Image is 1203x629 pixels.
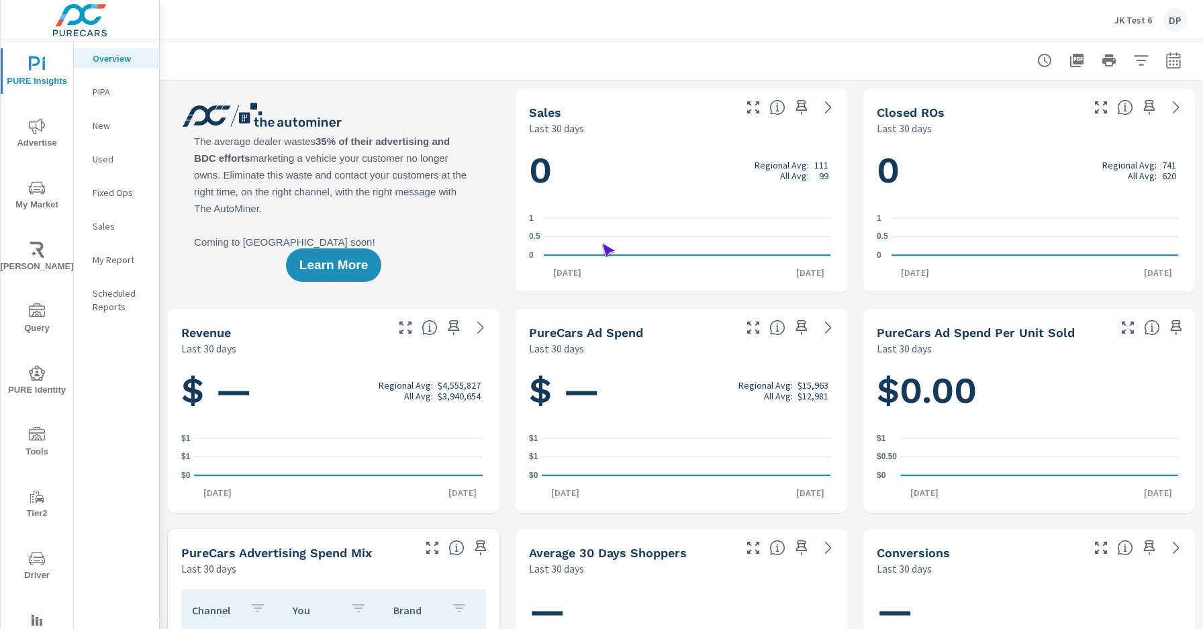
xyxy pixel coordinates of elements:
p: All Avg: [780,171,809,181]
p: [DATE] [787,486,834,499]
p: [DATE] [439,486,486,499]
h5: Sales [529,105,561,119]
h1: 0 [877,148,1182,193]
a: See more details in report [818,97,839,118]
button: Make Fullscreen [1090,97,1112,118]
span: [PERSON_NAME] [5,242,69,275]
div: PIPA [74,82,159,102]
p: Last 30 days [877,340,932,356]
button: Print Report [1096,47,1122,74]
h5: Average 30 Days Shoppers [529,546,687,560]
p: [DATE] [1135,486,1182,499]
span: Save this to your personalized report [791,537,812,559]
div: Scheduled Reports [74,283,159,317]
span: Save this to your personalized report [470,537,491,559]
p: 741 [1162,160,1176,171]
a: See more details in report [1165,97,1187,118]
button: Select Date Range [1160,47,1187,74]
h1: $ — [529,368,834,414]
p: $3,940,654 [438,391,481,401]
span: PURE Identity [5,365,69,398]
p: [DATE] [892,266,939,279]
p: Last 30 days [529,120,584,136]
div: My Report [74,250,159,270]
span: Number of vehicles sold by the dealership over the selected date range. [Source: This data is sou... [769,99,785,115]
p: Scheduled Reports [93,287,148,313]
a: See more details in report [470,317,491,338]
text: $0 [529,471,538,480]
p: Last 30 days [181,340,236,356]
span: Advertise [5,118,69,151]
button: Make Fullscreen [742,317,764,338]
text: 1 [877,213,881,223]
p: [DATE] [544,266,591,279]
p: $15,963 [798,380,828,391]
p: [DATE] [787,266,834,279]
button: Make Fullscreen [742,97,764,118]
p: 99 [819,171,828,181]
p: All Avg: [404,391,433,401]
button: Make Fullscreen [1090,537,1112,559]
button: Make Fullscreen [742,537,764,559]
h1: $ — [181,368,486,414]
p: $4,555,827 [438,380,481,391]
p: [DATE] [194,486,241,499]
text: $0 [181,471,191,480]
span: Save this to your personalized report [1165,317,1187,338]
p: Overview [93,52,148,65]
text: 0 [877,250,881,260]
h5: PureCars Ad Spend Per Unit Sold [877,326,1075,340]
p: You [293,603,340,617]
h5: Closed ROs [877,105,945,119]
p: Last 30 days [877,561,932,577]
span: Driver [5,550,69,583]
text: $1 [877,434,886,443]
span: This table looks at how you compare to the amount of budget you spend per channel as opposed to y... [448,540,465,556]
p: Regional Avg: [738,380,793,391]
span: Learn More [299,259,368,271]
p: Channel [192,603,239,617]
text: $1 [181,452,191,462]
p: 620 [1162,171,1176,181]
button: Make Fullscreen [422,537,443,559]
text: 0 [529,250,534,260]
div: New [74,115,159,136]
a: See more details in report [1165,537,1187,559]
span: PURE Insights [5,56,69,89]
span: Query [5,303,69,336]
p: [DATE] [542,486,589,499]
button: Learn More [286,248,381,282]
h5: Conversions [877,546,950,560]
p: Regional Avg: [1102,160,1157,171]
span: Average cost of advertising per each vehicle sold at the dealer over the selected date range. The... [1144,320,1160,336]
a: See more details in report [818,537,839,559]
text: $1 [181,434,191,443]
span: A rolling 30 day total of daily Shoppers on the dealership website, averaged over the selected da... [769,540,785,556]
p: Last 30 days [529,561,584,577]
text: $0 [877,471,886,480]
p: Sales [93,220,148,233]
div: Fixed Ops [74,183,159,203]
button: Apply Filters [1128,47,1155,74]
span: Number of Repair Orders Closed by the selected dealership group over the selected time range. [So... [1117,99,1133,115]
a: See more details in report [818,317,839,338]
p: Regional Avg: [755,160,809,171]
button: "Export Report to PDF" [1063,47,1090,74]
span: My Market [5,180,69,213]
p: Last 30 days [877,120,932,136]
p: PIPA [93,85,148,99]
span: Total sales revenue over the selected date range. [Source: This data is sourced from the dealer’s... [422,320,438,336]
button: Make Fullscreen [395,317,416,338]
span: Save this to your personalized report [1139,537,1160,559]
span: Total cost of media for all PureCars channels for the selected dealership group over the selected... [769,320,785,336]
span: Tools [5,427,69,460]
p: Used [93,152,148,166]
text: 1 [529,213,534,223]
p: JK Test 6 [1114,14,1152,26]
text: 0.5 [529,232,540,242]
p: All Avg: [764,391,793,401]
span: Save this to your personalized report [1139,97,1160,118]
p: Last 30 days [529,340,584,356]
text: 0.5 [877,232,888,242]
p: [DATE] [1135,266,1182,279]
